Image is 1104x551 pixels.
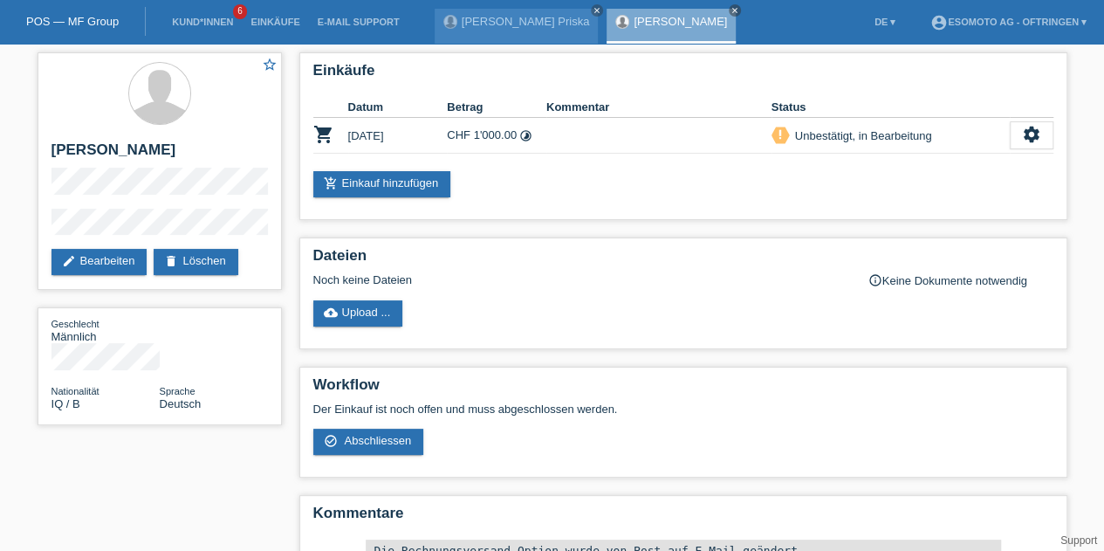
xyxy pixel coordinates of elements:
[313,300,403,327] a: cloud_uploadUpload ...
[262,57,278,72] i: star_border
[348,118,448,154] td: [DATE]
[922,17,1095,27] a: account_circleEsomoto AG - Oftringen ▾
[866,17,904,27] a: DE ▾
[154,249,237,275] a: deleteLöschen
[164,254,178,268] i: delete
[26,15,119,28] a: POS — MF Group
[233,4,247,19] span: 6
[348,97,448,118] th: Datum
[771,97,1010,118] th: Status
[868,273,882,287] i: info_outline
[51,249,147,275] a: editBearbeiten
[313,62,1053,88] h2: Einkäufe
[546,97,771,118] th: Kommentar
[51,319,99,329] span: Geschlecht
[313,124,334,145] i: POSP00027098
[262,57,278,75] a: star_border
[51,397,80,410] span: Irak / B / 14.07.2020
[51,141,268,168] h2: [PERSON_NAME]
[593,6,601,15] i: close
[729,4,741,17] a: close
[774,128,786,141] i: priority_high
[447,97,546,118] th: Betrag
[930,14,948,31] i: account_circle
[634,15,727,28] a: [PERSON_NAME]
[51,317,160,343] div: Männlich
[313,273,847,286] div: Noch keine Dateien
[324,306,338,320] i: cloud_upload
[313,171,451,197] a: add_shopping_cartEinkauf hinzufügen
[462,15,590,28] a: [PERSON_NAME] Priska
[730,6,739,15] i: close
[160,397,202,410] span: Deutsch
[324,434,338,448] i: check_circle_outline
[163,17,242,27] a: Kund*innen
[51,386,99,396] span: Nationalität
[309,17,408,27] a: E-Mail Support
[868,273,1053,287] div: Keine Dokumente notwendig
[1022,125,1041,144] i: settings
[160,386,195,396] span: Sprache
[591,4,603,17] a: close
[344,434,411,447] span: Abschliessen
[313,429,424,455] a: check_circle_outline Abschliessen
[313,247,1053,273] h2: Dateien
[62,254,76,268] i: edit
[790,127,932,145] div: Unbestätigt, in Bearbeitung
[313,505,1053,531] h2: Kommentare
[324,176,338,190] i: add_shopping_cart
[447,118,546,154] td: CHF 1'000.00
[313,403,1053,416] p: Der Einkauf ist noch offen und muss abgeschlossen werden.
[519,129,532,142] i: Fixe Raten (12 Raten)
[313,376,1053,403] h2: Workflow
[242,17,308,27] a: Einkäufe
[1060,534,1097,547] a: Support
